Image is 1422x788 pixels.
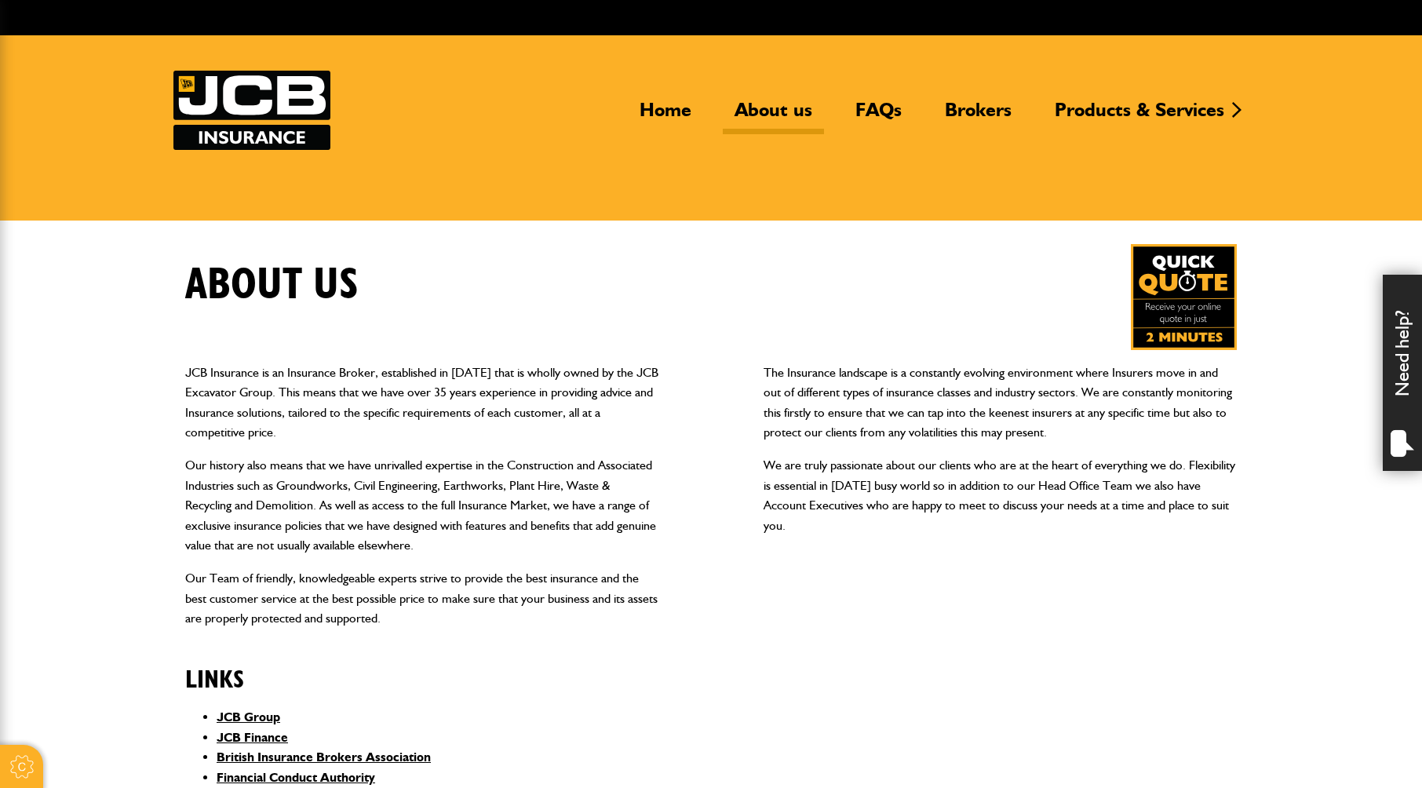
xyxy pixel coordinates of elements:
a: About us [723,98,824,134]
p: The Insurance landscape is a constantly evolving environment where Insurers move in and out of di... [764,363,1237,443]
a: Home [628,98,703,134]
a: Brokers [933,98,1023,134]
h2: Links [185,641,658,695]
img: JCB Insurance Services logo [173,71,330,150]
p: Our history also means that we have unrivalled expertise in the Construction and Associated Indus... [185,455,658,556]
a: Get your insurance quote in just 2-minutes [1131,244,1237,350]
a: Financial Conduct Authority [217,770,375,785]
p: JCB Insurance is an Insurance Broker, established in [DATE] that is wholly owned by the JCB Excav... [185,363,658,443]
a: Products & Services [1043,98,1236,134]
p: Our Team of friendly, knowledgeable experts strive to provide the best insurance and the best cus... [185,568,658,629]
a: FAQs [844,98,913,134]
a: JCB Insurance Services [173,71,330,150]
img: Quick Quote [1131,244,1237,350]
div: Need help? [1383,275,1422,471]
p: We are truly passionate about our clients who are at the heart of everything we do. Flexibility i... [764,455,1237,535]
a: JCB Group [217,710,280,724]
a: British Insurance Brokers Association [217,750,431,764]
h1: About us [185,259,359,312]
a: JCB Finance [217,730,288,745]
